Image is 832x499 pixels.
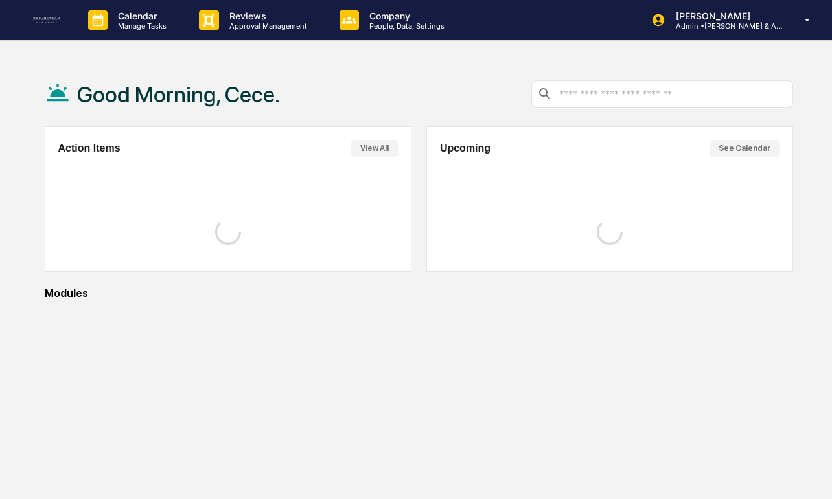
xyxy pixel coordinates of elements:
p: Approval Management [219,21,314,30]
button: View All [351,140,398,157]
p: Admin • [PERSON_NAME] & Associates [665,21,786,30]
p: Manage Tasks [108,21,173,30]
p: Company [359,10,451,21]
div: Modules [45,287,794,299]
p: People, Data, Settings [359,21,451,30]
h1: Good Morning, Cece. [77,82,280,108]
p: Reviews [219,10,314,21]
h2: Upcoming [440,143,491,154]
h2: Action Items [58,143,121,154]
img: logo [31,17,62,23]
p: Calendar [108,10,173,21]
p: [PERSON_NAME] [665,10,786,21]
button: See Calendar [710,140,780,157]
